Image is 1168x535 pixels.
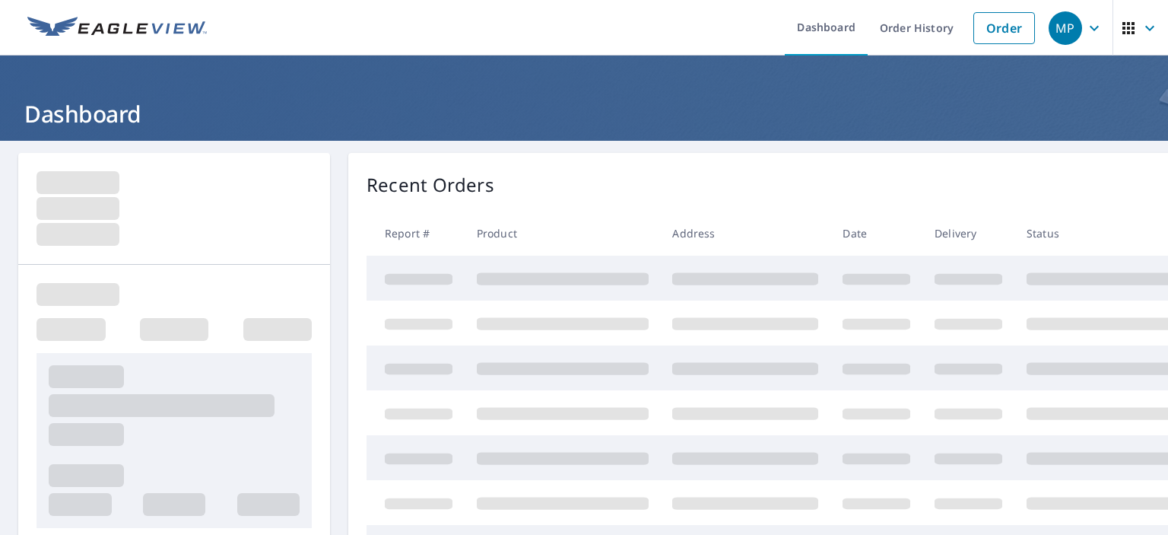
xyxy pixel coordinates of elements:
[465,211,661,256] th: Product
[830,211,922,256] th: Date
[660,211,830,256] th: Address
[367,211,465,256] th: Report #
[922,211,1014,256] th: Delivery
[973,12,1035,44] a: Order
[18,98,1150,129] h1: Dashboard
[1049,11,1082,45] div: MP
[27,17,207,40] img: EV Logo
[367,171,494,199] p: Recent Orders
